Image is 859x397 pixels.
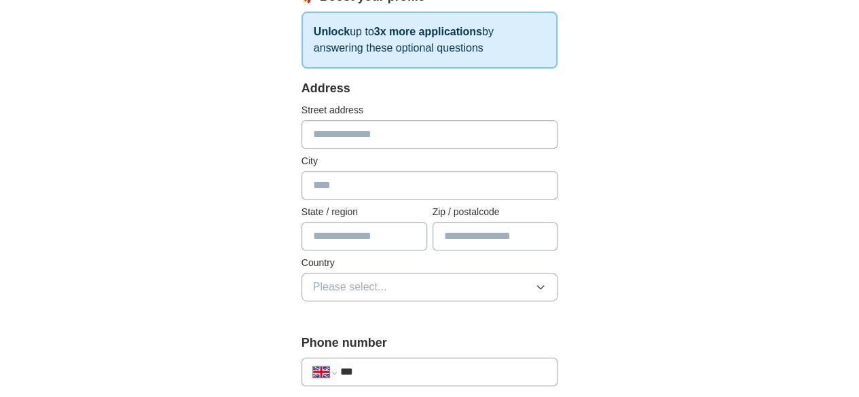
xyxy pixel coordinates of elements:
span: Please select... [313,279,387,295]
label: City [301,154,558,168]
button: Please select... [301,273,558,301]
div: Address [301,79,558,98]
label: State / region [301,205,427,219]
label: Zip / postalcode [433,205,558,219]
label: Street address [301,103,558,117]
label: Phone number [301,334,558,352]
p: up to by answering these optional questions [301,12,558,69]
strong: 3x more applications [374,26,482,37]
label: Country [301,256,558,270]
strong: Unlock [314,26,350,37]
